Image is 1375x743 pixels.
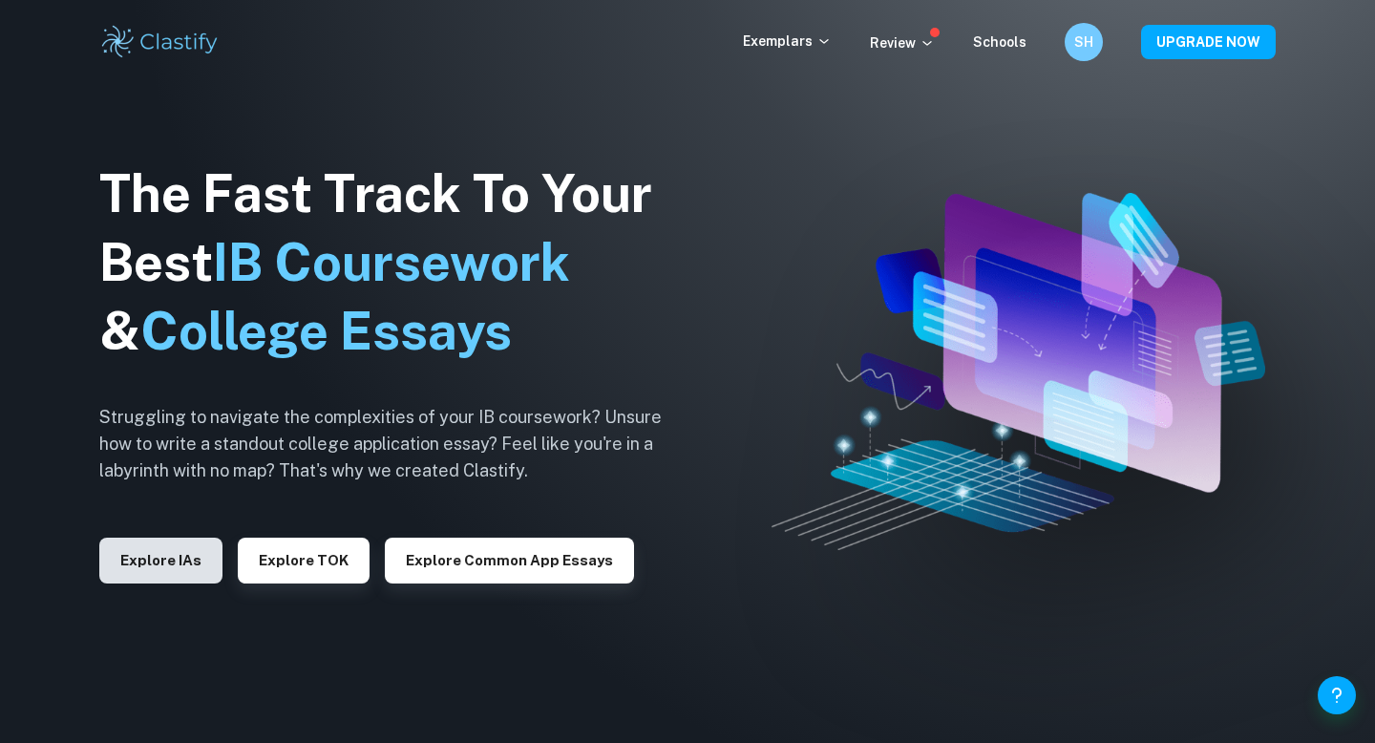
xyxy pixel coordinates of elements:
button: Help and Feedback [1318,676,1356,714]
a: Explore Common App essays [385,550,634,568]
img: Clastify hero [772,193,1265,549]
img: Clastify logo [99,23,221,61]
button: SH [1065,23,1103,61]
a: Explore IAs [99,550,222,568]
a: Explore TOK [238,550,370,568]
a: Schools [973,34,1026,50]
button: Explore IAs [99,538,222,584]
h1: The Fast Track To Your Best & [99,159,691,366]
h6: Struggling to navigate the complexities of your IB coursework? Unsure how to write a standout col... [99,404,691,484]
p: Exemplars [743,31,832,52]
span: IB Coursework [213,232,570,292]
button: Explore TOK [238,538,370,584]
span: College Essays [140,301,512,361]
p: Review [870,32,935,53]
h6: SH [1073,32,1095,53]
button: UPGRADE NOW [1141,25,1276,59]
button: Explore Common App essays [385,538,634,584]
